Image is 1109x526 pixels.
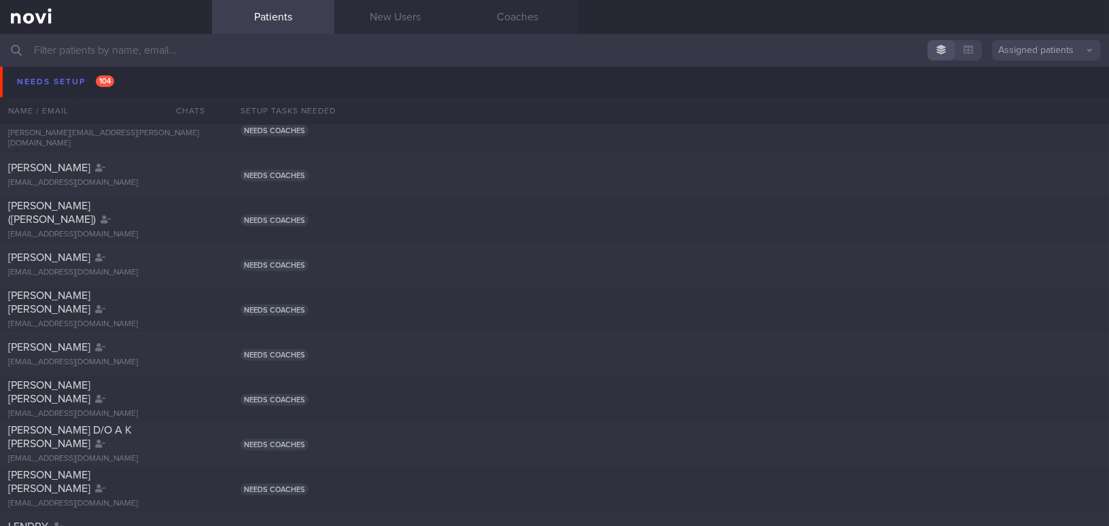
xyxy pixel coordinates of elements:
[8,268,204,278] div: [EMAIL_ADDRESS][DOMAIN_NAME]
[8,454,204,464] div: [EMAIL_ADDRESS][DOMAIN_NAME]
[241,215,309,226] span: Needs coaches
[8,113,90,124] span: [PERSON_NAME]
[241,484,309,495] span: Needs coaches
[8,409,204,419] div: [EMAIL_ADDRESS][DOMAIN_NAME]
[8,162,90,173] span: [PERSON_NAME]
[241,170,309,181] span: Needs coaches
[8,380,90,404] span: [PERSON_NAME] [PERSON_NAME]
[241,260,309,271] span: Needs coaches
[241,125,309,137] span: Needs coaches
[241,394,309,406] span: Needs coaches
[241,349,309,361] span: Needs coaches
[8,252,90,263] span: [PERSON_NAME]
[8,73,90,84] span: [PERSON_NAME]
[8,425,132,449] span: [PERSON_NAME] D/O A K [PERSON_NAME]
[241,80,309,92] span: Needs coaches
[8,357,204,368] div: [EMAIL_ADDRESS][DOMAIN_NAME]
[8,200,96,225] span: [PERSON_NAME] ([PERSON_NAME])
[8,342,90,353] span: [PERSON_NAME]
[8,88,204,99] div: [EMAIL_ADDRESS][DOMAIN_NAME]
[241,439,309,451] span: Needs coaches
[8,319,204,330] div: [EMAIL_ADDRESS][DOMAIN_NAME]
[8,128,204,149] div: [PERSON_NAME][EMAIL_ADDRESS][PERSON_NAME][DOMAIN_NAME]
[8,230,204,240] div: [EMAIL_ADDRESS][DOMAIN_NAME]
[8,499,204,509] div: [EMAIL_ADDRESS][DOMAIN_NAME]
[8,178,204,188] div: [EMAIL_ADDRESS][DOMAIN_NAME]
[315,80,419,92] span: Needs plato integration
[241,304,309,316] span: Needs coaches
[8,470,90,494] span: [PERSON_NAME] [PERSON_NAME]
[992,40,1101,60] button: Assigned patients
[8,290,90,315] span: [PERSON_NAME] [PERSON_NAME]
